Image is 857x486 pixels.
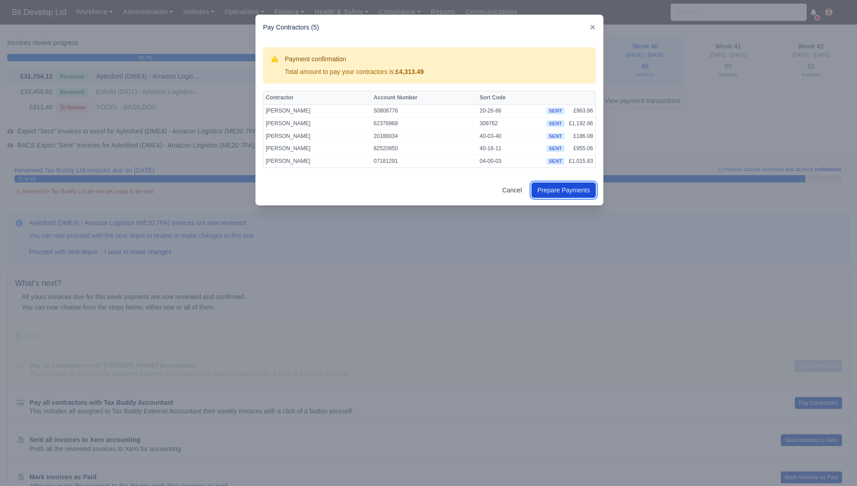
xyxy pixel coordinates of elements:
td: 40-16-11 [477,142,545,155]
td: 04-00-03 [477,155,545,167]
th: Sort Code [477,91,545,105]
td: £1,192.66 [567,117,595,130]
iframe: Chat Widget [812,442,857,486]
td: 07181291 [371,155,477,167]
td: £1,015.83 [567,155,595,167]
td: £963.86 [567,104,595,117]
td: 20188034 [371,130,477,142]
span: sent [546,158,564,165]
td: 62378968 [371,117,477,130]
span: sent [546,133,564,140]
div: Pay Contractors (5) [256,15,603,40]
h3: Payment confirmation [285,54,424,64]
td: 40-03-40 [477,130,545,142]
td: 82520850 [371,142,477,155]
th: Account Number [371,91,477,105]
td: 309762 [477,117,545,130]
th: Contractor [263,91,371,105]
span: sent [546,108,564,114]
td: 20-26-86 [477,104,545,117]
td: £955.06 [567,142,595,155]
button: Prepare Payments [531,182,596,198]
td: [PERSON_NAME] [263,155,371,167]
td: [PERSON_NAME] [263,142,371,155]
td: [PERSON_NAME] [263,117,371,130]
div: Total amount to pay your contractors is: [285,67,424,76]
a: Cancel [496,182,528,198]
strong: £4,313.49 [395,68,424,75]
td: [PERSON_NAME] [263,104,371,117]
span: sent [546,120,564,127]
span: sent [546,145,564,152]
td: 50808776 [371,104,477,117]
td: [PERSON_NAME] [263,130,371,142]
td: £186.08 [567,130,595,142]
